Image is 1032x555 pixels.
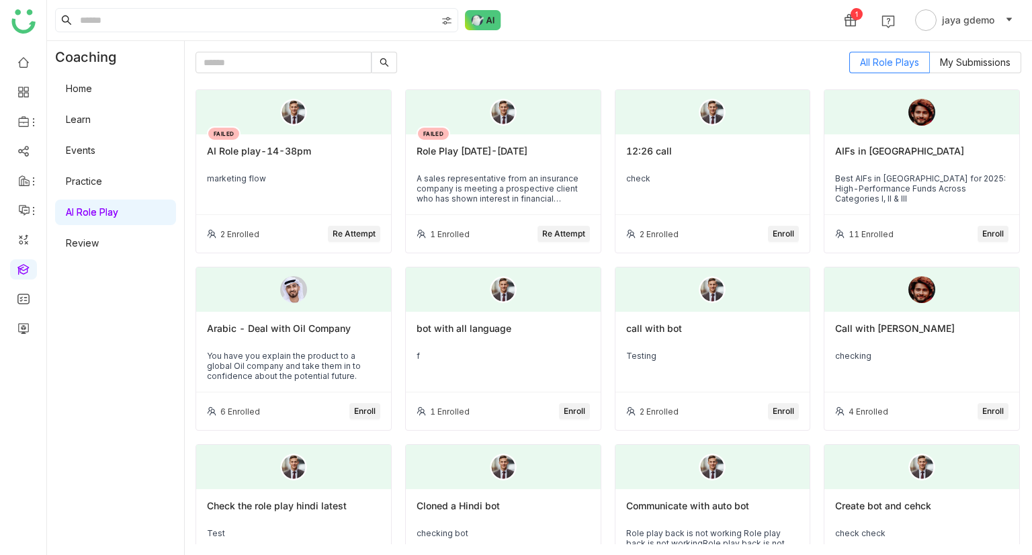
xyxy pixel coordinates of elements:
[835,351,1008,361] div: checking
[207,351,380,381] div: You have you explain the product to a global Oil company and take them in to confidence about the...
[835,323,1008,345] div: Call with [PERSON_NAME]
[207,126,241,141] div: FAILED
[490,454,517,480] img: male.png
[626,351,800,361] div: Testing
[490,276,517,303] img: male.png
[207,323,380,345] div: Arabic - Deal with Oil Company
[354,405,376,418] span: Enroll
[699,454,726,480] img: male.png
[417,351,590,361] div: f
[66,83,92,94] a: Home
[835,173,1008,204] div: Best AIFs in [GEOGRAPHIC_DATA] for 2025: High-Performance Funds Across Categories I, II & III
[768,226,799,242] button: Enroll
[626,145,800,168] div: 12:26 call
[942,13,994,28] span: jaya gdemo
[768,403,799,419] button: Enroll
[417,323,590,345] div: bot with all language
[835,500,1008,523] div: Create bot and cehck
[835,145,1008,168] div: AIFs in [GEOGRAPHIC_DATA]
[417,528,590,538] div: checking bot
[417,500,590,523] div: Cloned a Hindi bot
[11,9,36,34] img: logo
[978,403,1008,419] button: Enroll
[280,99,307,126] img: male.png
[417,145,590,168] div: Role Play [DATE]-[DATE]
[542,228,585,241] span: Re Attempt
[626,173,800,183] div: check
[849,407,888,417] div: 4 Enrolled
[982,405,1004,418] span: Enroll
[328,226,380,242] button: Re Attempt
[430,229,470,239] div: 1 Enrolled
[207,500,380,523] div: Check the role play hindi latest
[564,405,585,418] span: Enroll
[982,228,1004,241] span: Enroll
[537,226,590,242] button: Re Attempt
[220,407,260,417] div: 6 Enrolled
[207,173,380,183] div: marketing flow
[773,228,794,241] span: Enroll
[207,528,380,538] div: Test
[626,323,800,345] div: call with bot
[417,173,590,204] div: A sales representative from an insurance company is meeting a prospective client who has shown in...
[349,403,380,419] button: Enroll
[626,500,800,523] div: Communicate with auto bot
[417,126,450,141] div: FAILED
[940,56,1010,68] span: My Submissions
[908,276,935,303] img: 6891e6b463e656570aba9a5a
[881,15,895,28] img: help.svg
[66,237,99,249] a: Review
[559,403,590,419] button: Enroll
[207,145,380,168] div: AI Role play-14-38pm
[441,15,452,26] img: search-type.svg
[915,9,937,31] img: avatar
[912,9,1016,31] button: jaya gdemo
[908,99,935,126] img: 6891e6b463e656570aba9a5a
[640,229,679,239] div: 2 Enrolled
[465,10,501,30] img: ask-buddy-normal.svg
[280,454,307,480] img: male.png
[640,407,679,417] div: 2 Enrolled
[220,229,259,239] div: 2 Enrolled
[851,8,863,20] div: 1
[66,144,95,156] a: Events
[699,99,726,126] img: male.png
[490,99,517,126] img: young_male.png
[773,405,794,418] span: Enroll
[908,454,935,480] img: male.png
[280,276,307,303] img: 689c4d09a2c09d0bea1c05ba
[978,226,1008,242] button: Enroll
[66,114,91,125] a: Learn
[66,206,118,218] a: AI Role Play
[66,175,102,187] a: Practice
[430,407,470,417] div: 1 Enrolled
[835,528,1008,538] div: check check
[47,41,136,73] div: Coaching
[699,276,726,303] img: male.png
[333,228,376,241] span: Re Attempt
[849,229,894,239] div: 11 Enrolled
[860,56,919,68] span: All Role Plays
